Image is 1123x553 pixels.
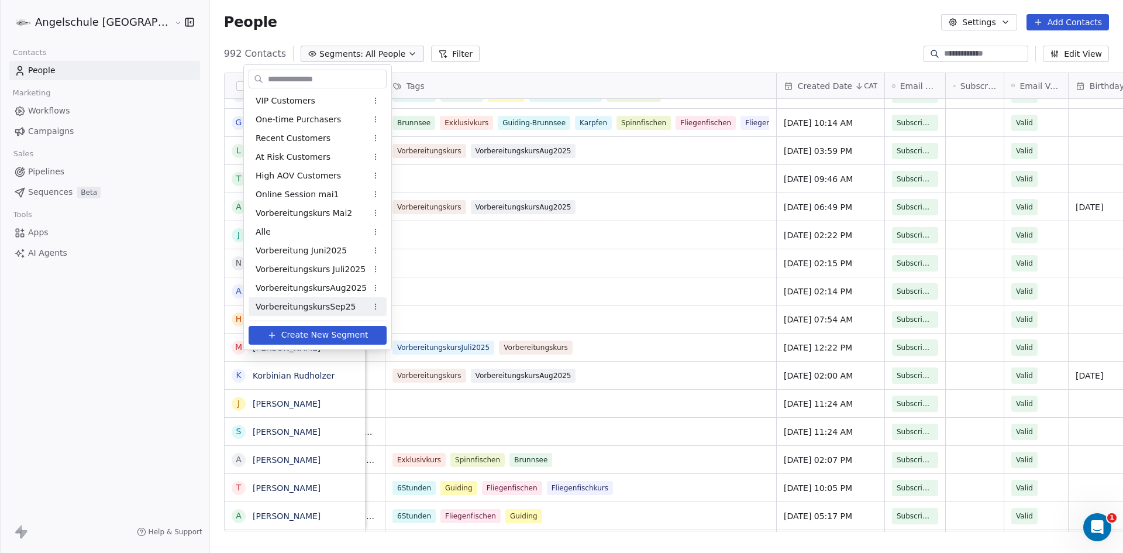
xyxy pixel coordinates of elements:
[1107,513,1117,523] span: 1
[256,226,271,238] span: Alle
[256,301,356,313] span: VorbereitungskursSep25
[256,207,352,219] span: Vorbereitungskurs Mai2
[1083,513,1111,541] iframe: Intercom live chat
[256,282,367,294] span: VorbereitungskursAug2025
[281,329,368,341] span: Create New Segment
[249,326,387,345] button: Create New Segment
[256,95,315,107] span: VIP Customers
[256,170,341,182] span: High AOV Customers
[256,263,366,276] span: Vorbereitungskurs Juli2025
[256,132,330,145] span: Recent Customers
[256,151,330,163] span: At Risk Customers
[256,188,339,201] span: Online Session mai1
[256,245,347,257] span: Vorbereitung Juni2025
[256,114,341,126] span: One-time Purchasers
